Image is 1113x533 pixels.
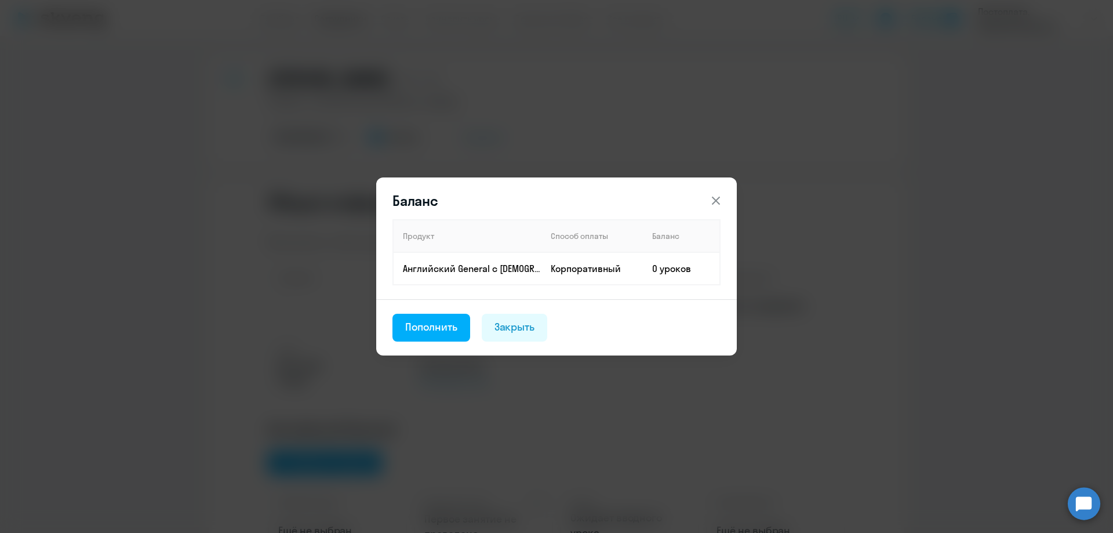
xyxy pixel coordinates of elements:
div: Закрыть [494,320,535,335]
div: Пополнить [405,320,457,335]
td: Корпоративный [541,252,643,285]
td: 0 уроков [643,252,720,285]
button: Закрыть [482,314,548,342]
th: Способ оплаты [541,220,643,252]
p: Английский General с [DEMOGRAPHIC_DATA] преподавателем [403,262,541,275]
header: Баланс [376,191,737,210]
th: Продукт [393,220,541,252]
th: Баланс [643,220,720,252]
button: Пополнить [392,314,470,342]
